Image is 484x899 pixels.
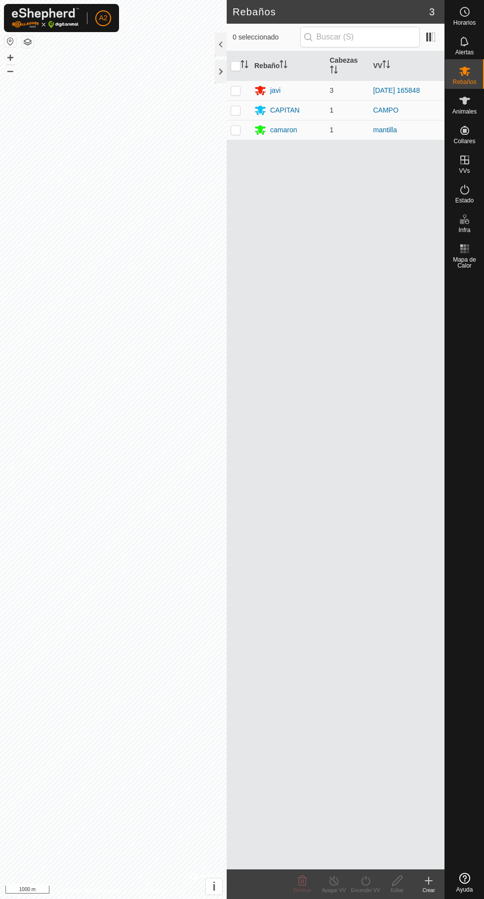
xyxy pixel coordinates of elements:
a: Ayuda [445,869,484,897]
input: Buscar (S) [300,27,420,47]
span: Rebaños [452,79,476,85]
th: Cabezas [326,51,369,81]
h2: Rebaños [233,6,429,18]
p-sorticon: Activar para ordenar [241,62,248,70]
th: Rebaño [250,51,326,81]
span: 1 [330,126,334,134]
div: camaron [270,125,297,135]
img: Logo Gallagher [12,8,79,28]
div: Apagar VV [318,887,350,894]
div: CAPITAN [270,105,300,116]
button: i [206,878,222,895]
span: VVs [459,168,470,174]
span: Mapa de Calor [447,257,482,269]
div: javi [270,85,281,96]
p-sorticon: Activar para ordenar [280,62,287,70]
a: mantilla [373,126,397,134]
span: Eliminar [293,888,311,893]
p-sorticon: Activar para ordenar [382,62,390,70]
span: Horarios [453,20,476,26]
span: 0 seleccionado [233,32,300,42]
span: Ayuda [456,887,473,893]
a: CAMPO [373,106,399,114]
button: Capas del Mapa [22,36,34,48]
div: Crear [413,887,444,894]
span: A2 [99,13,107,23]
span: Collares [453,138,475,144]
span: 3 [429,4,435,19]
a: Política de Privacidad [62,886,119,895]
a: Contáctenos [131,886,164,895]
button: – [4,65,16,77]
span: Alertas [455,49,474,55]
p-sorticon: Activar para ordenar [330,67,338,75]
span: 3 [330,86,334,94]
span: Estado [455,197,474,203]
span: Animales [452,109,477,115]
button: Restablecer Mapa [4,36,16,47]
button: + [4,52,16,64]
div: Editar [381,887,413,894]
th: VV [369,51,445,81]
div: Encender VV [350,887,381,894]
span: Infra [458,227,470,233]
span: 1 [330,106,334,114]
a: [DATE] 165848 [373,86,420,94]
span: i [212,880,216,893]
